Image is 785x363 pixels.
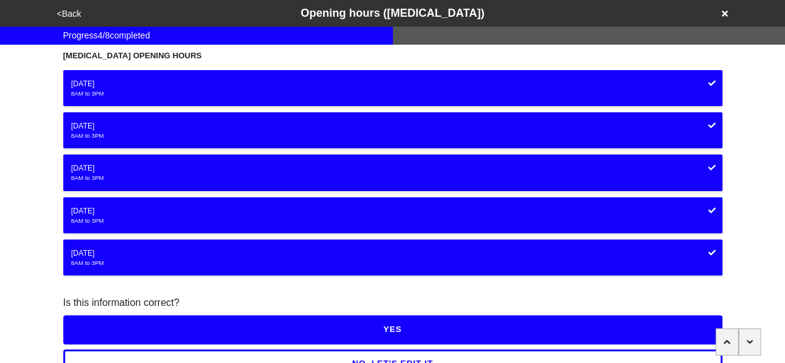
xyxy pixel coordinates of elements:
[53,7,85,21] button: <Back
[71,132,714,140] div: 8AM to 3PM
[71,78,714,89] div: [DATE]
[63,315,722,344] button: YES
[71,163,714,174] div: [DATE]
[63,29,150,42] span: Progress 4 / 8 completed
[71,205,714,217] div: [DATE]
[71,174,714,182] div: 8AM to 3PM
[63,155,722,190] button: [DATE]8AM to 3PM
[63,70,722,106] button: [DATE]8AM to 3PM
[71,259,714,267] div: 8AM to 3PM
[71,248,714,259] div: [DATE]
[63,112,722,148] button: [DATE]8AM to 3PM
[63,50,722,62] div: [MEDICAL_DATA] OPENING HOURS
[63,197,722,233] button: [DATE]8AM to 3PM
[71,89,714,98] div: 8AM to 3PM
[71,217,714,225] div: 8AM to 3PM
[71,120,714,132] div: [DATE]
[300,7,484,19] span: Opening hours ([MEDICAL_DATA])
[63,295,722,310] div: Is this information correct?
[63,240,722,276] button: [DATE]8AM to 3PM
